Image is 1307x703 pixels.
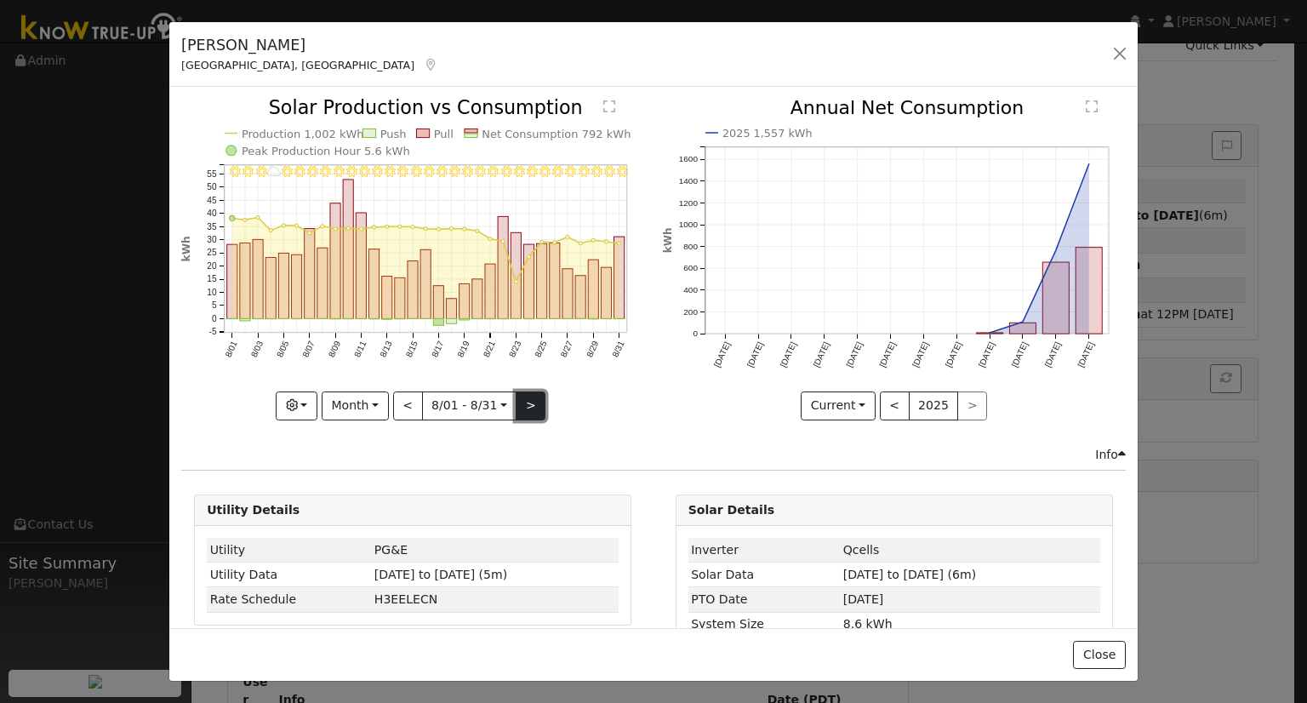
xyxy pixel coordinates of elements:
[398,226,402,229] circle: onclick=""
[977,340,996,369] text: [DATE]
[618,243,621,246] circle: onclick=""
[447,319,457,324] rect: onclick=""
[422,392,517,420] button: 8/01 - 8/31
[778,340,797,369] text: [DATE]
[256,166,266,177] i: 8/03 - Clear
[385,226,389,229] circle: onclick=""
[434,286,444,319] rect: onclick=""
[1010,340,1030,369] text: [DATE]
[843,592,884,606] span: [DATE]
[501,240,505,243] circle: onclick=""
[589,260,599,319] rect: onclick=""
[683,286,698,295] text: 400
[379,340,394,359] text: 8/13
[360,227,363,231] circle: onclick=""
[843,543,880,557] span: ID: 1324, authorized: 06/02/25
[357,213,367,319] rect: onclick=""
[269,229,272,232] circle: onclick=""
[382,277,392,319] rect: onclick=""
[450,227,454,231] circle: onclick=""
[265,258,276,319] rect: onclick=""
[292,255,302,319] rect: onclick=""
[909,392,959,420] button: 2025
[207,249,217,258] text: 25
[688,612,841,637] td: System Size
[688,538,841,563] td: Inverter
[317,249,328,319] rect: onclick=""
[485,265,495,319] rect: onclick=""
[537,244,547,319] rect: onclick=""
[207,275,217,284] text: 15
[528,255,531,259] circle: onclick=""
[501,166,511,177] i: 8/22 - Clear
[604,100,616,114] text: 
[437,166,447,177] i: 8/17 - Clear
[242,145,410,157] text: Peak Production Hour 5.6 kWh
[456,340,471,359] text: 8/19
[207,538,371,563] td: Utility
[553,166,563,177] i: 8/26 - Clear
[207,222,217,231] text: 35
[801,392,876,420] button: Current
[330,203,340,319] rect: onclick=""
[1086,161,1093,168] circle: onclick=""
[559,340,574,359] text: 8/27
[404,340,419,359] text: 8/15
[1095,446,1126,464] div: Info
[437,228,441,231] circle: onclick=""
[374,568,507,581] span: [DATE] to [DATE] (5m)
[346,166,357,177] i: 8/10 - Clear
[352,340,368,359] text: 8/11
[294,166,305,177] i: 8/06 - MostlyClear
[683,242,698,251] text: 800
[374,592,437,606] span: Q
[382,319,392,320] rect: onclick=""
[575,276,585,319] rect: onclick=""
[1053,248,1059,254] circle: onclick=""
[540,166,551,177] i: 8/25 - Clear
[1009,323,1036,334] rect: onclick=""
[207,169,217,179] text: 55
[181,34,438,56] h5: [PERSON_NAME]
[207,235,217,244] text: 30
[459,319,470,321] rect: onclick=""
[307,166,317,177] i: 8/07 - MostlyClear
[398,166,408,177] i: 8/14 - Clear
[207,196,217,205] text: 45
[527,166,537,177] i: 8/24 - Clear
[1019,319,1026,326] circle: onclick=""
[449,166,459,177] i: 8/18 - Clear
[385,166,395,177] i: 8/13 - Clear
[380,128,407,140] text: Push
[790,97,1024,118] text: Annual Net Consumption
[534,340,549,359] text: 8/25
[275,340,290,359] text: 8/05
[322,392,389,420] button: Month
[243,166,254,177] i: 8/02 - Clear
[434,128,454,140] text: Pull
[253,240,263,319] rect: onclick=""
[602,268,612,319] rect: onclick=""
[249,340,265,359] text: 8/03
[434,319,444,326] rect: onclick=""
[278,254,288,319] rect: onclick=""
[424,227,427,231] circle: onclick=""
[212,301,217,311] text: 5
[334,166,344,177] i: 8/09 - Clear
[207,503,300,517] strong: Utility Details
[207,587,371,612] td: Rate Schedule
[585,340,600,359] text: 8/29
[678,220,698,230] text: 1000
[688,587,841,612] td: PTO Date
[986,329,993,336] circle: onclick=""
[269,97,583,119] text: Solar Production vs Consumption
[256,216,260,220] circle: onclick=""
[488,237,492,241] circle: onclick=""
[321,225,324,228] circle: onclick=""
[295,224,299,227] circle: onclick=""
[327,340,342,359] text: 8/09
[579,166,589,177] i: 8/28 - MostlyClear
[459,284,470,319] rect: onclick=""
[408,261,418,319] rect: onclick=""
[430,340,445,359] text: 8/17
